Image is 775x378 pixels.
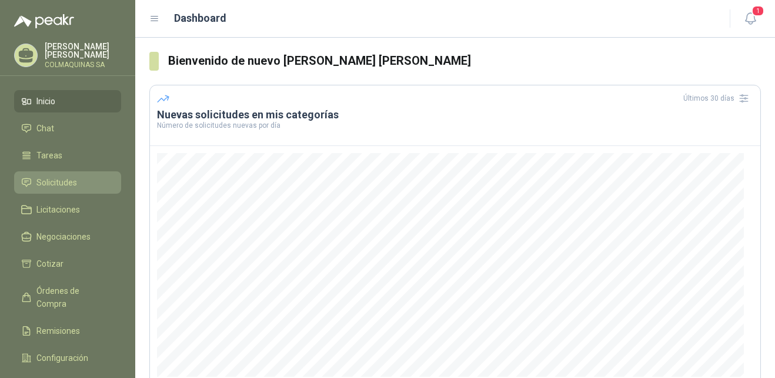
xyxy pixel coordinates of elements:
[36,95,55,108] span: Inicio
[157,122,753,129] p: Número de solicitudes nuevas por día
[14,226,121,248] a: Negociaciones
[168,52,761,70] h3: Bienvenido de nuevo [PERSON_NAME] [PERSON_NAME]
[14,253,121,275] a: Cotizar
[14,117,121,140] a: Chat
[14,14,74,28] img: Logo peakr
[174,10,226,26] h1: Dashboard
[36,149,62,162] span: Tareas
[36,230,91,243] span: Negociaciones
[14,171,121,194] a: Solicitudes
[45,61,121,68] p: COLMAQUINAS SA
[36,257,64,270] span: Cotizar
[14,320,121,342] a: Remisiones
[683,89,753,108] div: Últimos 30 días
[14,198,121,221] a: Licitaciones
[36,176,77,189] span: Solicitudes
[14,90,121,112] a: Inicio
[14,144,121,167] a: Tareas
[14,347,121,369] a: Configuración
[36,324,80,337] span: Remisiones
[36,284,110,310] span: Órdenes de Compra
[14,280,121,315] a: Órdenes de Compra
[740,8,761,29] button: 1
[751,5,764,16] span: 1
[36,352,88,364] span: Configuración
[36,122,54,135] span: Chat
[157,108,753,122] h3: Nuevas solicitudes en mis categorías
[45,42,121,59] p: [PERSON_NAME] [PERSON_NAME]
[36,203,80,216] span: Licitaciones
